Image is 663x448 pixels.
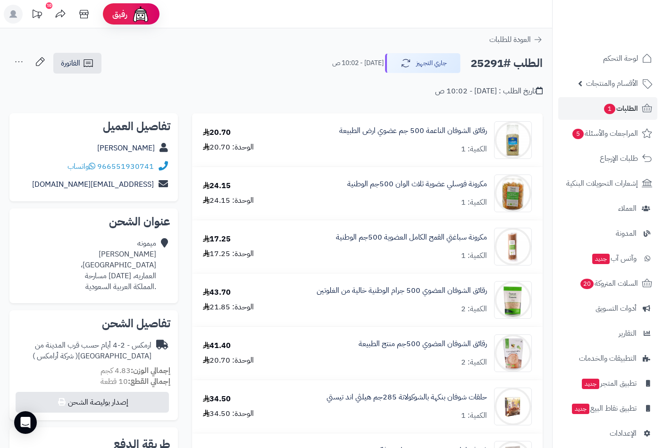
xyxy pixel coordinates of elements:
[435,86,543,97] div: تاريخ الطلب : [DATE] - 10:02 ص
[591,252,637,265] span: وآتس آب
[581,377,637,390] span: تطبيق المتجر
[46,2,52,9] div: 10
[203,408,254,419] div: الوحدة: 34.50
[579,352,637,365] span: التطبيقات والخدمات
[461,410,487,421] div: الكمية: 1
[619,327,637,340] span: التقارير
[571,127,638,140] span: المراجعات والأسئلة
[131,365,170,376] strong: إجمالي الوزن:
[203,287,231,298] div: 43.70
[610,427,637,440] span: الإعدادات
[495,228,531,265] img: 1714484321-5285000203568-90x90.jpg
[203,195,254,206] div: الوحدة: 24.15
[596,302,637,315] span: أدوات التسويق
[586,77,638,90] span: الأقسام والمنتجات
[17,340,151,362] div: ارمكس - 2-4 أيام حسب قرب المدينة من [GEOGRAPHIC_DATA]
[131,5,150,24] img: ai-face.png
[600,152,638,165] span: طلبات الإرجاع
[203,249,254,259] div: الوحدة: 17.25
[558,272,657,295] a: السلات المتروكة20
[461,144,487,155] div: الكمية: 1
[461,197,487,208] div: الكمية: 1
[17,121,170,132] h2: تفاصيل العميل
[359,339,487,349] a: رقائق الشوفان العضوي 500جم منتج الطبيعة
[558,347,657,370] a: التطبيقات والخدمات
[17,216,170,227] h2: عنوان الشحن
[558,397,657,420] a: تطبيق نقاط البيعجديد
[97,161,154,172] a: 966551930741
[495,334,531,372] img: 1694480345-8436592890637-90x90.jpg
[495,388,531,425] img: 1713045027-Products_9089_1711844466-90x90.png
[347,179,487,190] a: مكرونة فوسلي عضوية ثلاث الوان 500جم الوطنية
[339,125,487,136] a: رقائق الشوفان الناعمة 500 جم عضوي ارض الطبيعة
[582,379,599,389] span: جديد
[558,47,657,70] a: لوحة التحكم
[67,161,95,172] a: واتساب
[203,394,231,405] div: 34.50
[203,302,254,313] div: الوحدة: 21.85
[489,34,543,45] a: العودة للطلبات
[604,104,615,114] span: 1
[603,52,638,65] span: لوحة التحكم
[16,392,169,413] button: إصدار بوليصة الشحن
[558,372,657,395] a: تطبيق المتجرجديد
[112,8,127,20] span: رفيق
[558,197,657,220] a: العملاء
[61,58,80,69] span: الفاتورة
[461,357,487,368] div: الكمية: 2
[470,54,543,73] h2: الطلب #25291
[203,234,231,245] div: 17.25
[580,279,594,289] span: 20
[203,355,254,366] div: الوحدة: 20.70
[53,53,101,74] a: الفاتورة
[203,340,231,351] div: 41.40
[317,285,487,296] a: رقائق الشوفان العضوي 500 جرام الوطنية خالية من الغلوتين
[32,179,154,190] a: [EMAIL_ADDRESS][DOMAIN_NAME]
[495,281,531,319] img: 1714213742-6281062552995-90x90.jpg
[558,172,657,195] a: إشعارات التحويلات البنكية
[579,277,638,290] span: السلات المتروكة
[385,53,461,73] button: جاري التجهيز
[566,177,638,190] span: إشعارات التحويلات البنكية
[616,227,637,240] span: المدونة
[572,404,589,414] span: جديد
[558,222,657,245] a: المدونة
[81,238,156,292] div: ميمونه [PERSON_NAME] [GEOGRAPHIC_DATA]، العماريه، [DATE] مسارحة .المملكة العربية السعودية
[17,318,170,329] h2: تفاصيل الشحن
[489,34,531,45] span: العودة للطلبات
[495,174,531,212] img: 1690690348-5285000203575-90x90.jpg
[558,147,657,170] a: طلبات الإرجاع
[572,129,584,139] span: 5
[558,122,657,145] a: المراجعات والأسئلة5
[203,181,231,191] div: 24.15
[25,5,49,26] a: تحديثات المنصة
[203,142,254,153] div: الوحدة: 20.70
[101,376,170,387] small: 10 قطعة
[336,232,487,243] a: مكرونة سباغتي القمح الكامل العضوية 500جم الوطنية
[592,254,610,264] span: جديد
[332,58,384,68] small: [DATE] - 10:02 ص
[33,350,78,362] span: ( شركة أرامكس )
[571,402,637,415] span: تطبيق نقاط البيع
[495,121,531,159] img: 1632076272-fine-rolled-oats-1_9-90x90.jpg
[327,392,487,403] a: حلقات شوفان بنكهة بالشوكولاتة 285جم هيلثي اند تيستي
[618,202,637,215] span: العملاء
[558,322,657,345] a: التقارير
[128,376,170,387] strong: إجمالي القطع:
[558,97,657,120] a: الطلبات1
[203,127,231,138] div: 20.70
[558,422,657,445] a: الإعدادات
[558,297,657,320] a: أدوات التسويق
[461,250,487,261] div: الكمية: 1
[101,365,170,376] small: 4.83 كجم
[97,142,155,154] a: [PERSON_NAME]
[558,247,657,270] a: وآتس آبجديد
[603,102,638,115] span: الطلبات
[461,304,487,315] div: الكمية: 2
[14,411,37,434] div: Open Intercom Messenger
